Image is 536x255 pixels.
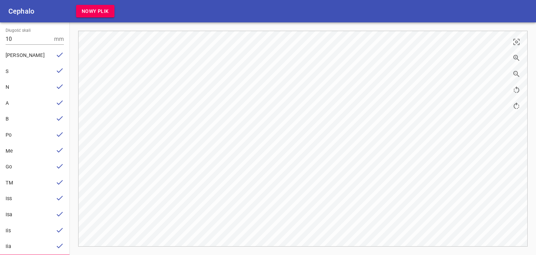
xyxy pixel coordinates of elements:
p: mm [54,35,64,43]
span: Me [6,148,13,154]
span: S [6,68,9,74]
span: Isa [6,212,12,218]
span: TM [6,180,13,186]
h6: Cephalo [8,6,34,17]
span: B [6,116,9,122]
label: Długość skali [6,29,31,33]
span: Go [6,164,12,170]
span: Iss [6,196,12,202]
span: [PERSON_NAME] [6,52,45,58]
span: Iis [6,228,11,234]
span: A [6,100,9,106]
span: Nowy plik [82,7,109,16]
button: Nowy plik [76,5,114,18]
span: Iia [6,243,11,249]
span: Po [6,132,12,138]
span: N [6,84,9,90]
